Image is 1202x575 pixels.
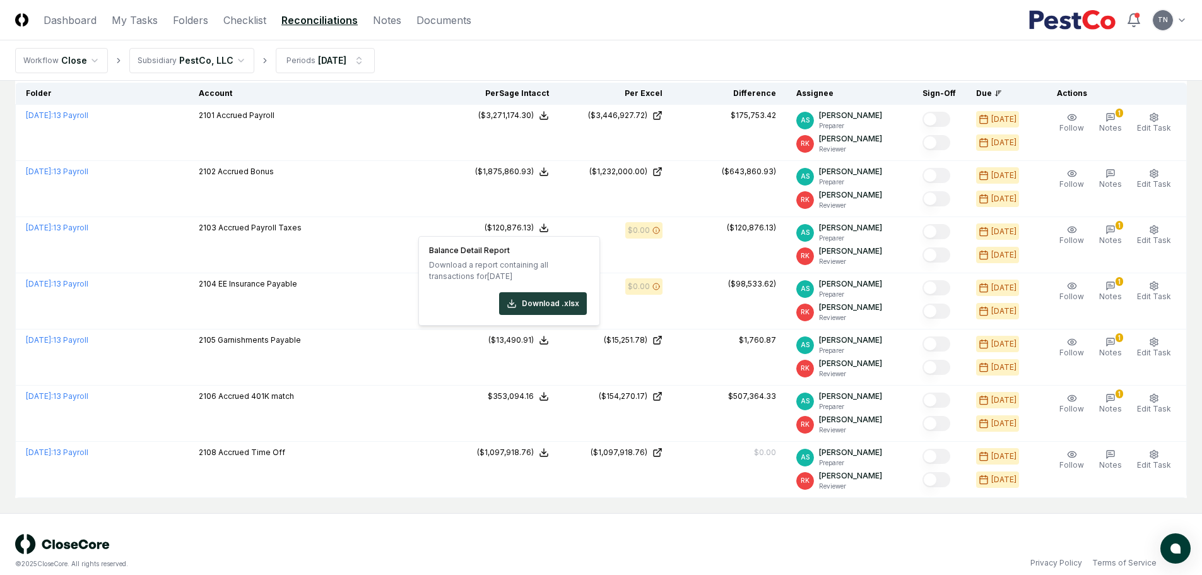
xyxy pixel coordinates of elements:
[26,110,88,120] a: [DATE]:13 Payroll
[373,13,401,28] a: Notes
[819,425,882,435] p: Reviewer
[23,55,59,66] div: Workflow
[801,195,810,205] span: RK
[173,13,208,28] a: Folders
[1116,277,1123,286] div: 1
[112,13,158,28] a: My Tasks
[819,246,882,257] p: [PERSON_NAME]
[26,279,53,288] span: [DATE] :
[26,391,53,401] span: [DATE] :
[218,167,274,176] span: Accrued Bonus
[1099,404,1122,413] span: Notes
[991,305,1016,317] div: [DATE]
[991,362,1016,373] div: [DATE]
[1160,533,1191,564] button: atlas-launcher
[1097,278,1124,305] button: 1Notes
[15,534,110,554] img: logo
[26,391,88,401] a: [DATE]:13 Payroll
[1097,447,1124,473] button: Notes
[26,448,53,457] span: [DATE] :
[199,167,216,176] span: 2102
[912,83,966,105] th: Sign-Off
[1057,335,1087,361] button: Follow
[589,166,647,177] div: ($1,232,000.00)
[1047,88,1177,99] div: Actions
[1057,166,1087,193] button: Follow
[801,453,810,462] span: AS
[1097,335,1124,361] button: 1Notes
[16,83,189,105] th: Folder
[1099,348,1122,357] span: Notes
[628,225,650,236] div: $0.00
[218,448,285,457] span: Accrued Time Off
[1152,9,1174,32] button: TN
[801,139,810,148] span: RK
[1137,460,1171,470] span: Edit Task
[991,193,1016,205] div: [DATE]
[26,167,53,176] span: [DATE] :
[15,13,28,27] img: Logo
[1116,389,1123,398] div: 1
[1099,235,1122,245] span: Notes
[922,224,950,239] button: Mark complete
[728,278,776,290] div: ($98,533.62)
[199,335,216,345] span: 2105
[416,13,471,28] a: Documents
[728,391,776,402] div: $507,364.33
[922,304,950,319] button: Mark complete
[819,201,882,210] p: Reviewer
[485,222,549,234] button: ($120,876.13)
[488,335,534,346] div: ($13,490.91)
[499,292,587,315] button: Download .xlsx
[801,172,810,181] span: AS
[1137,404,1171,413] span: Edit Task
[922,135,950,150] button: Mark complete
[26,223,88,232] a: [DATE]:13 Payroll
[1116,109,1123,117] div: 1
[26,335,53,345] span: [DATE] :
[922,360,950,375] button: Mark complete
[569,447,663,458] a: ($1,097,918.76)
[819,302,882,313] p: [PERSON_NAME]
[15,559,601,569] div: © 2025 CloseCore. All rights reserved.
[754,447,776,458] div: $0.00
[1134,222,1174,249] button: Edit Task
[922,336,950,352] button: Mark complete
[922,393,950,408] button: Mark complete
[429,259,587,282] p: Download a report containing all transactions for [DATE]
[819,458,882,468] p: Preparer
[819,402,882,412] p: Preparer
[1057,391,1087,417] button: Follow
[819,177,882,187] p: Preparer
[922,280,950,295] button: Mark complete
[604,335,647,346] div: ($15,251.78)
[628,281,650,292] div: $0.00
[801,340,810,350] span: AS
[488,335,549,346] button: ($13,490.91)
[559,83,673,105] th: Per Excel
[44,13,97,28] a: Dashboard
[1097,222,1124,249] button: 1Notes
[819,313,882,323] p: Reviewer
[819,222,882,234] p: [PERSON_NAME]
[26,223,53,232] span: [DATE] :
[1057,222,1087,249] button: Follow
[1137,348,1171,357] span: Edit Task
[786,83,912,105] th: Assignee
[991,114,1016,125] div: [DATE]
[218,279,297,288] span: EE Insurance Payable
[819,110,882,121] p: [PERSON_NAME]
[819,346,882,355] p: Preparer
[991,170,1016,181] div: [DATE]
[588,110,647,121] div: ($3,446,927.72)
[1134,278,1174,305] button: Edit Task
[819,414,882,425] p: [PERSON_NAME]
[819,145,882,154] p: Reviewer
[922,191,950,206] button: Mark complete
[485,222,534,234] div: ($120,876.13)
[991,418,1016,429] div: [DATE]
[488,391,534,402] div: $353,094.16
[1099,123,1122,133] span: Notes
[819,278,882,290] p: [PERSON_NAME]
[922,449,950,464] button: Mark complete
